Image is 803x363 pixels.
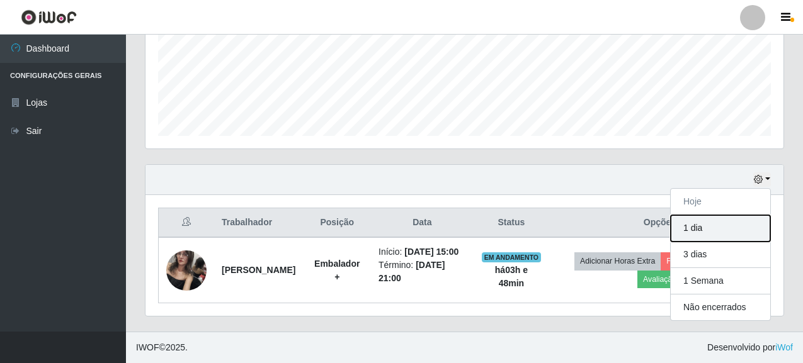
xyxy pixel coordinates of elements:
[303,208,371,238] th: Posição
[222,265,295,275] strong: [PERSON_NAME]
[379,245,466,259] li: Início:
[136,341,188,354] span: © 2025 .
[21,9,77,25] img: CoreUI Logo
[166,243,207,297] img: 1628262185809.jpeg
[637,271,682,288] button: Avaliação
[214,208,303,238] th: Trabalhador
[671,189,770,215] button: Hoje
[671,268,770,294] button: 1 Semana
[671,215,770,242] button: 1 dia
[379,259,466,285] li: Término:
[775,342,793,352] a: iWof
[371,208,474,238] th: Data
[314,259,360,282] strong: Embalador +
[671,294,770,320] button: Não encerrados
[707,341,793,354] span: Desenvolvido por
[404,247,458,257] time: [DATE] 15:00
[574,252,661,270] button: Adicionar Horas Extra
[495,265,528,288] strong: há 03 h e 48 min
[671,242,770,268] button: 3 dias
[136,342,159,352] span: IWOF
[661,252,745,270] button: Forçar Encerramento
[549,208,770,238] th: Opções
[482,252,542,262] span: EM ANDAMENTO
[474,208,549,238] th: Status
